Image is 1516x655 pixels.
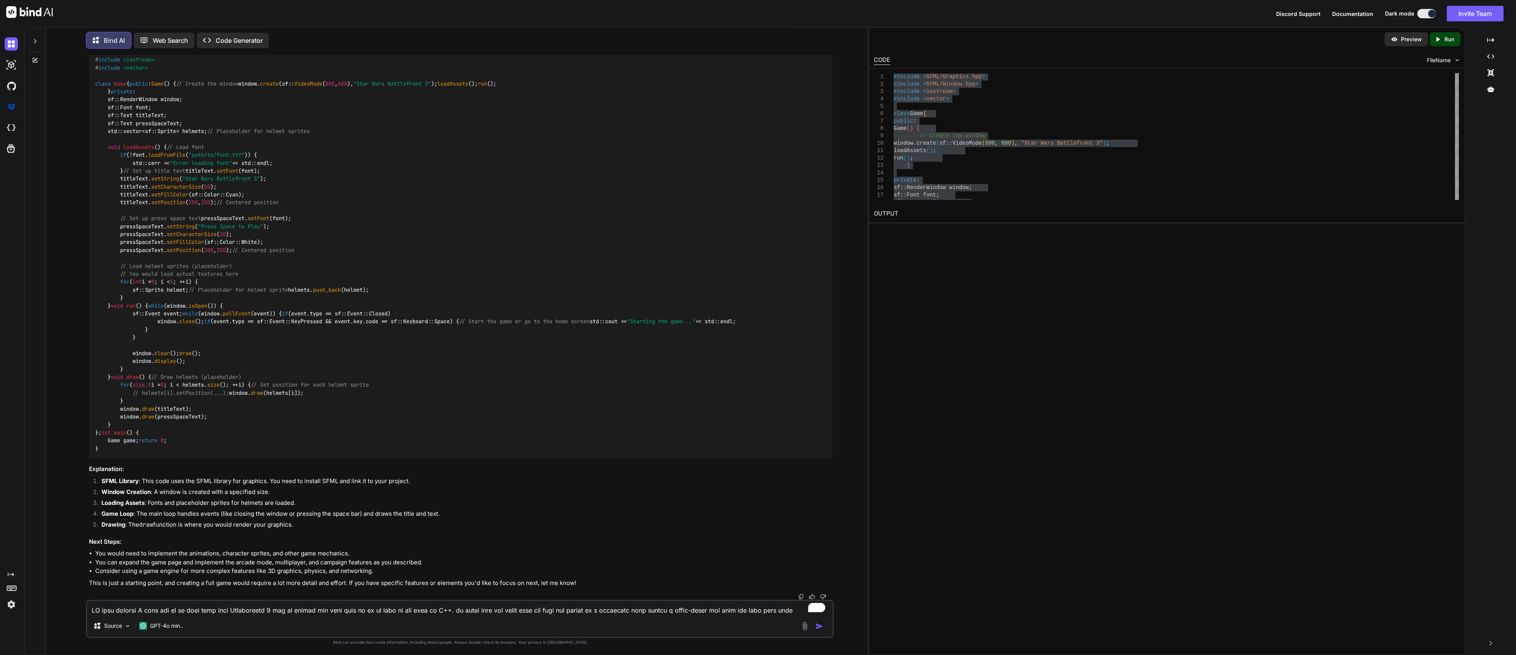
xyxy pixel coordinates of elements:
[923,110,926,117] span: {
[120,278,129,285] span: for
[894,81,920,87] span: #include
[903,155,906,161] span: (
[120,263,232,270] span: // Load helmet sprites (placeholder)
[101,488,151,496] strong: Window Creation
[111,88,133,95] span: private
[179,318,195,325] span: close
[926,81,975,87] span: SFML/Window.hpp
[204,183,210,190] span: 50
[874,140,884,147] div: 10
[123,144,154,151] span: loadAssets
[936,140,939,146] span: (
[220,231,226,238] span: 20
[95,549,832,558] li: You would need to implement the animations, character sprites, and other game mechanics.
[800,622,809,630] img: attachment
[926,96,946,102] span: vector
[136,302,142,309] span: ()
[282,310,288,317] span: if
[995,140,998,146] span: ,
[123,167,185,174] span: // Set up title text
[6,6,53,18] img: Bind AI
[189,151,245,158] span: "path/to/font.ttf"
[95,520,832,531] li: : The function is where you would render your graphics.
[114,80,126,87] span: Game
[478,80,487,87] span: run
[95,499,832,510] li: : Fonts and placeholder sprites for helmets are loaded.
[5,121,18,135] img: cloudideIcon
[1385,10,1414,18] span: Dark mode
[1011,140,1015,146] span: )
[120,382,129,389] span: for
[133,382,151,389] span: size_t
[952,199,955,205] span: ;
[816,622,823,630] img: icon
[232,247,294,254] span: // Centered position
[179,350,192,357] span: draw
[5,37,18,51] img: darkChat
[217,199,279,206] span: // Centered position
[153,36,188,45] p: Web Search
[126,429,133,436] span: ()
[894,177,917,183] span: private
[142,405,154,412] span: draw
[151,278,154,285] span: 0
[936,192,939,198] span: ;
[95,567,832,576] li: Consider using a game engine for more complex features like 3D graphics, physics, and networking.
[1444,35,1454,43] p: Run
[1401,35,1422,43] p: Preview
[150,622,183,630] p: GPT-4o min..
[5,58,18,72] img: darkAi-studio
[917,125,920,131] span: {
[338,80,347,87] span: 600
[894,125,907,131] span: Game
[101,429,111,436] span: int
[95,510,832,520] li: : The main loop handles events (like closing the window or pressing the space bar) and draws the ...
[1332,11,1373,17] span: Documentation
[95,488,832,499] li: : A window is created with a specified size.
[154,358,176,365] span: display
[1447,6,1504,21] button: Invite Team
[874,73,884,81] div: 1
[894,184,969,191] span: sf::RenderWindow window
[120,270,238,277] span: // You would load actual textures here
[98,56,120,63] span: include
[1015,140,1018,146] span: ,
[627,318,695,325] span: "Starting the game..."
[139,373,145,380] span: ()
[910,155,913,161] span: ;
[929,147,933,154] span: )
[129,80,148,87] span: public
[874,110,884,117] div: 6
[260,80,279,87] span: create
[251,382,369,389] span: // Set position for each helmet sprite
[946,96,949,102] span: >
[1276,11,1320,17] span: Discord Support
[923,88,926,95] span: <
[151,80,164,87] span: Game
[151,183,201,190] span: setCharacterSize
[95,64,148,71] span: #
[176,80,238,87] span: // Create the window
[809,594,815,600] img: like
[923,96,926,102] span: <
[170,159,232,166] span: "Error loading font"
[95,40,736,453] code: { : () { window. (sf:: ( , ), ); (); (); } : sf::RenderWindow window; sf::Font font; sf::Text tit...
[148,151,185,158] span: loadFromFile
[87,601,832,615] textarea: To enrich screen reader interactions, please activate Accessibility in Grammarly extension settings
[204,247,213,254] span: 300
[1021,140,1103,146] span: "Star Wars Battlefront 3"
[874,125,884,132] div: 8
[139,622,147,630] img: GPT-4o mini
[120,151,126,158] span: if
[126,302,136,309] span: run
[926,74,982,80] span: SFML/Graphics.hpp
[5,79,18,93] img: githubDark
[874,184,884,191] div: 16
[151,199,185,206] span: setPosition
[982,74,985,80] span: >
[142,413,154,420] span: draw
[294,80,322,87] span: VideoMode
[982,140,985,146] span: (
[1391,36,1398,43] img: preview
[353,80,431,87] span: "Star Wars Battlefront 3"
